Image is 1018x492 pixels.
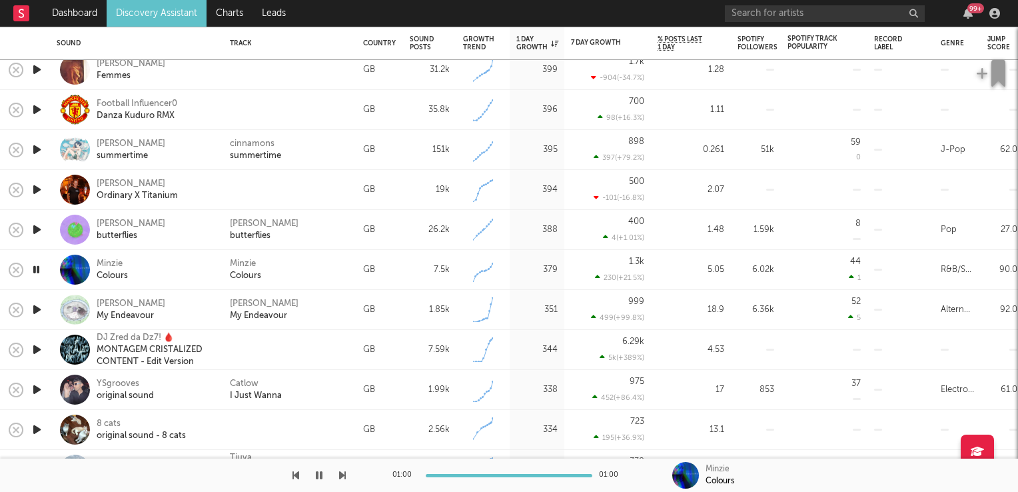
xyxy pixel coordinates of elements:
div: 500 [629,177,644,186]
a: [PERSON_NAME]butterflies [97,218,165,242]
div: 334 [516,422,558,438]
div: GB [363,382,375,398]
div: YSgrooves [97,378,154,390]
div: [PERSON_NAME] [97,218,165,230]
div: 4.53 [658,342,724,358]
div: 344 [516,342,558,358]
div: 195 ( +36.9 % ) [594,433,644,442]
div: 17 [658,382,724,398]
div: Spotify Track Popularity [787,35,841,51]
div: butterflies [97,230,165,242]
div: Colours [706,475,734,487]
a: Football Influencer0Danza Kuduro RMX [97,98,177,122]
div: Pop [941,222,957,238]
a: butterflies [230,230,270,242]
a: Colours [230,270,261,282]
div: 0.261 [658,142,724,158]
div: 8 [855,219,861,228]
a: [PERSON_NAME]Femmes [97,58,165,82]
div: Track [230,39,343,47]
div: 2.07 [658,182,724,198]
a: Minzie [230,258,256,270]
div: 7.5k [410,262,450,278]
input: Search for artists [725,5,925,22]
div: DJ Zred da Dz7! 🩸 [97,332,213,344]
div: -101 ( -16.8 % ) [594,193,644,202]
div: GB [363,182,375,198]
div: cinnamons [230,138,274,150]
div: [PERSON_NAME] [97,178,178,190]
button: 99+ [963,8,973,19]
div: 1.59k [738,222,774,238]
div: R&B/Soul [941,262,974,278]
div: 1.3k [629,257,644,266]
div: Spotify Followers [738,35,777,51]
div: GB [363,102,375,118]
div: 61.0 [987,382,1017,398]
div: 1 [849,273,861,282]
div: J-Pop [941,142,965,158]
div: 1.28 [658,62,724,78]
div: Electronic [941,382,974,398]
div: 31.2k [410,62,450,78]
a: DJ Zred da Dz7! 🩸MONTAGEM CRISTALIZED CONTENT - Edit Version [97,332,213,368]
a: MinzieColours [97,258,128,282]
div: 399 [516,62,558,78]
div: 394 [516,182,558,198]
div: Outliers [97,458,158,470]
a: 8 catsoriginal sound - 8 cats [97,418,186,442]
div: -904 ( -34.7 % ) [591,73,644,82]
div: 1.48 [658,222,724,238]
div: GB [363,422,375,438]
div: 6.29k [622,337,644,346]
a: My Endeavour [230,310,287,322]
div: MONTAGEM CRISTALIZED CONTENT - Edit Version [97,344,213,368]
a: Catlow [230,378,258,390]
div: 452 ( +86.4 % ) [592,393,644,402]
div: 92.0 [987,302,1017,318]
div: Minzie [97,258,128,270]
div: Sound Posts [410,35,434,51]
div: Record Label [874,35,907,51]
div: [PERSON_NAME] [230,298,298,310]
div: 5.05 [658,262,724,278]
div: Jump Score [987,35,1010,51]
div: Growth Trend [463,35,496,51]
span: % Posts Last 1 Day [658,35,704,51]
div: 90.0 [987,262,1017,278]
div: Genre [941,39,964,47]
div: 388 [516,222,558,238]
a: summertime [230,150,281,162]
div: 13.1 [658,422,724,438]
div: 37 [851,379,861,388]
div: GB [363,302,375,318]
div: Sound [57,39,210,47]
div: [PERSON_NAME] [97,58,165,70]
div: summertime [97,150,165,162]
div: 1.11 [658,102,724,118]
div: 700 [629,97,644,106]
div: original sound [97,390,154,402]
a: Tjuva [230,452,252,464]
a: I Just Wanna [230,390,282,402]
div: 44 [850,257,861,266]
div: 400 [628,217,644,226]
div: 1.85k [410,302,450,318]
div: My Endeavour [97,310,165,322]
div: 59 [851,138,861,147]
div: 35.8k [410,102,450,118]
div: GB [363,142,375,158]
div: 01:00 [392,467,419,483]
div: [PERSON_NAME] [230,218,298,230]
div: 2.56k [410,422,450,438]
div: GB [363,222,375,238]
div: 62.0 [987,142,1017,158]
div: 396 [516,102,558,118]
div: Football Influencer0 [97,98,177,110]
div: 98 ( +16.3 % ) [598,113,644,122]
div: [PERSON_NAME] [97,138,165,150]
